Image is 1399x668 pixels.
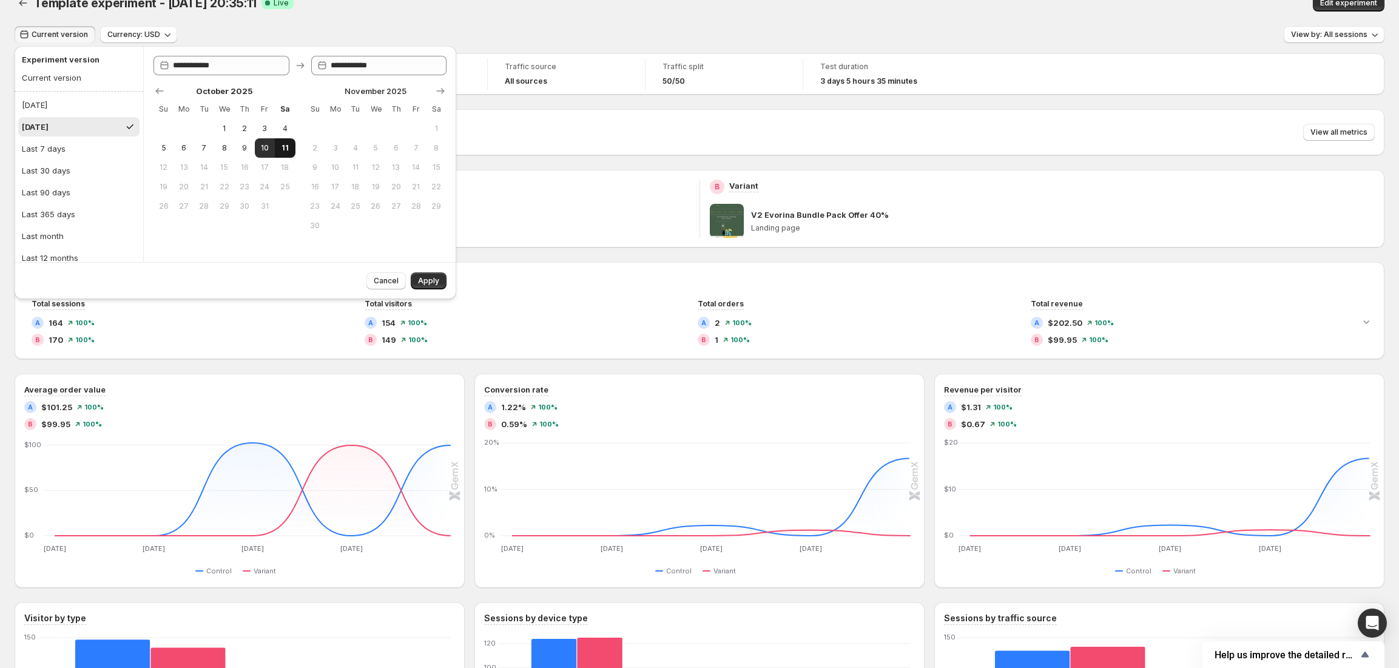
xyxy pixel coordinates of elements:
button: Thursday November 27 2025 [386,197,406,216]
span: 26 [158,201,169,211]
span: Cancel [374,276,399,286]
button: Saturday October 25 2025 [275,177,295,197]
button: Last 30 days [18,161,140,180]
span: 23 [310,201,320,211]
h2: B [488,420,493,428]
text: 20% [484,438,499,447]
span: $202.50 [1048,317,1082,329]
button: Tuesday October 14 2025 [194,158,214,177]
span: 14 [199,163,209,172]
span: Mo [178,104,189,114]
span: 100% [1094,319,1114,326]
button: Saturday November 1 2025 [426,119,447,138]
span: 18 [280,163,290,172]
span: 22 [219,182,229,192]
text: [DATE] [601,544,623,553]
span: 26 [371,201,381,211]
h2: A [488,403,493,411]
button: Control [195,564,237,578]
span: 25 [280,182,290,192]
span: 164 [49,317,63,329]
text: 0% [484,531,495,539]
div: [DATE] [22,99,47,111]
button: Sunday November 16 2025 [305,177,325,197]
a: Traffic sourceAll sources [505,61,628,87]
span: 31 [260,201,270,211]
div: Current version [22,72,81,84]
span: Sa [280,104,290,114]
span: 100% [84,403,104,411]
th: Monday [174,100,194,119]
span: 12 [158,163,169,172]
p: V2 Evorina Bundle Pack Offer 40% [751,209,889,221]
text: [DATE] [340,544,363,553]
button: Sunday October 12 2025 [153,158,174,177]
button: Tuesday November 18 2025 [345,177,365,197]
button: [DATE] [18,117,140,137]
span: 29 [219,201,229,211]
button: Friday November 21 2025 [406,177,426,197]
th: Tuesday [345,100,365,119]
button: Variant [703,564,741,578]
span: 100% [538,403,558,411]
span: Su [158,104,169,114]
h2: B [35,336,40,343]
a: Test duration3 days 5 hours 35 minutes [820,61,944,87]
span: 3 days 5 hours 35 minutes [820,76,917,86]
button: Last 365 days [18,204,140,224]
button: Tuesday November 25 2025 [345,197,365,216]
h3: Conversion rate [484,383,548,396]
span: Fr [411,104,421,114]
span: 1 [219,124,229,133]
span: 16 [239,163,249,172]
span: 9 [239,143,249,153]
text: [DATE] [1159,544,1181,553]
h3: Revenue per visitor [944,383,1022,396]
span: Sa [431,104,442,114]
button: Monday November 17 2025 [325,177,345,197]
button: View by: All sessions [1284,26,1384,43]
button: Monday October 13 2025 [174,158,194,177]
button: Thursday October 23 2025 [234,177,254,197]
button: Thursday November 6 2025 [386,138,406,158]
span: Mo [330,104,340,114]
text: [DATE] [44,544,66,553]
th: Wednesday [214,100,234,119]
text: $10 [944,485,956,493]
button: Show previous month, September 2025 [151,83,168,100]
button: Saturday November 22 2025 [426,177,447,197]
span: 21 [411,182,421,192]
span: 20 [178,182,189,192]
button: Sunday November 2 2025 [305,138,325,158]
span: 12 [371,163,381,172]
button: Tuesday October 21 2025 [194,177,214,197]
span: 2 [715,317,720,329]
span: Current version [32,30,88,39]
button: Friday October 31 2025 [255,197,275,216]
h2: B [1034,336,1039,343]
span: 3 [260,124,270,133]
span: 6 [391,143,401,153]
h3: Sessions by traffic source [944,612,1057,624]
h3: Sessions by device type [484,612,588,624]
span: 13 [178,163,189,172]
text: $0 [944,531,954,539]
button: Start of range Friday October 10 2025 [255,138,275,158]
span: Control [666,566,692,576]
button: Cancel [366,272,406,289]
text: 120 [484,639,496,647]
h2: B [701,336,706,343]
h2: A [368,319,373,326]
th: Sunday [153,100,174,119]
span: Th [239,104,249,114]
text: $50 [24,485,38,494]
button: Sunday October 19 2025 [153,177,174,197]
h3: Average order value [24,383,106,396]
button: Monday October 20 2025 [174,177,194,197]
span: Total orders [698,299,744,308]
span: 10 [330,163,340,172]
button: Wednesday November 12 2025 [366,158,386,177]
span: 8 [219,143,229,153]
th: Saturday [275,100,295,119]
span: 24 [330,201,340,211]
